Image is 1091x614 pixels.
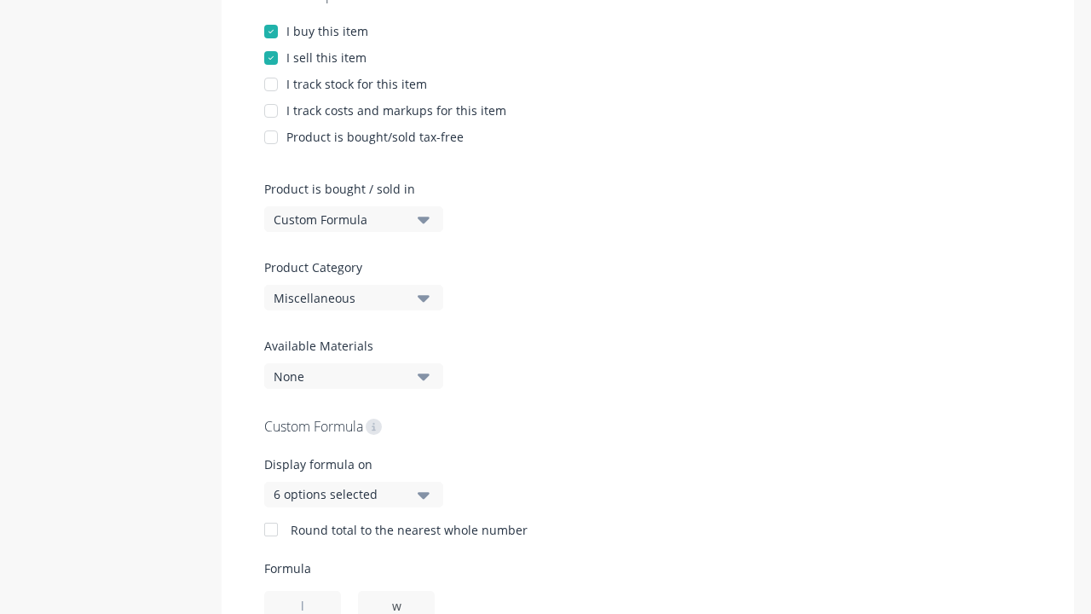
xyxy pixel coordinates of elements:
div: I track costs and markups for this item [286,101,506,119]
div: I sell this item [286,49,367,67]
div: I track stock for this item [286,75,427,93]
div: Miscellaneous [274,289,410,307]
div: 6 options selected [274,485,410,503]
div: Product is bought/sold tax-free [286,128,464,146]
div: Round total to the nearest whole number [291,521,528,539]
div: Custom Formula [264,415,1031,438]
span: Formula [264,559,1031,577]
label: Available Materials [264,337,443,355]
button: Custom Formula [264,206,443,232]
button: Miscellaneous [264,285,443,310]
button: None [264,363,443,389]
div: I buy this item [286,22,368,40]
label: Product is bought / sold in [264,180,435,198]
label: Product Category [264,258,435,276]
div: None [274,368,410,385]
label: Display formula on [264,455,443,473]
button: 6 options selected [264,482,443,507]
div: Custom Formula [274,211,410,229]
